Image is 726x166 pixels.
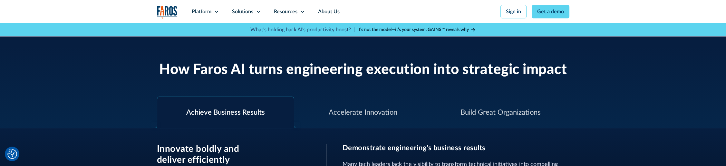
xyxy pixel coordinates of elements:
h2: How Faros AI turns engineering execution into strategic impact [159,61,567,78]
div: Accelerate Innovation [329,107,397,118]
div: Solutions [232,8,253,16]
img: Logo of the analytics and reporting company Faros. [157,6,178,19]
p: What's holding back AI's productivity boost? | [250,26,355,34]
a: home [157,6,178,19]
div: Resources [274,8,297,16]
a: Get a demo [532,5,569,18]
img: Revisit consent button [7,149,17,159]
a: It’s not the model—it’s your system. GAINS™ reveals why [357,26,476,33]
h3: Innovate boldly and deliver efficiently [157,144,311,165]
strong: It’s not the model—it’s your system. GAINS™ reveals why [357,27,469,32]
div: Platform [192,8,211,16]
h3: Demonstrate engineering’s business results [343,144,569,152]
button: Cookie Settings [7,149,17,159]
div: Build Great Organizations [460,107,541,118]
a: Sign in [500,5,527,18]
div: Achieve Business Results [186,107,265,118]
